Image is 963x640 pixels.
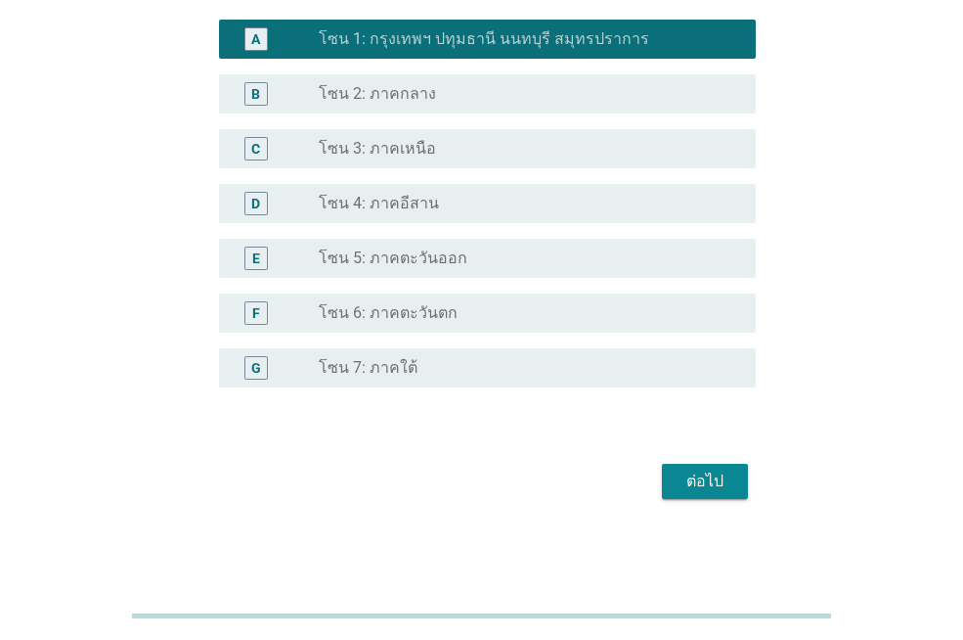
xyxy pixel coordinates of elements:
[251,84,260,105] div: B
[319,84,436,104] label: โซน 2: ภาคกลาง
[251,29,260,50] div: A
[319,249,467,268] label: โซน 5: ภาคตะวันออก
[662,464,748,499] button: ต่อไป
[251,358,261,379] div: G
[252,303,260,324] div: F
[251,139,260,160] div: C
[252,249,260,269] div: E
[319,358,417,378] label: โซน 7: ภาคใต้
[319,303,458,323] label: โซน 6: ภาคตะวันตก
[319,194,439,213] label: โซน 4: ภาคอีสาน
[319,139,436,159] label: โซน 3: ภาคเหนือ
[251,194,260,214] div: D
[678,470,732,493] div: ต่อไป
[319,29,649,49] label: โซน 1: กรุงเทพฯ ปทุมธานี นนทบุรี สมุทรปราการ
